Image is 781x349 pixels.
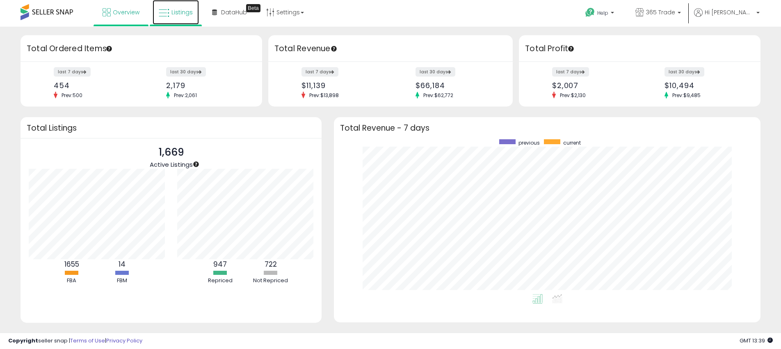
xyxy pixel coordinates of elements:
span: Prev: $2,130 [556,92,590,99]
span: Overview [113,8,139,16]
div: $10,494 [665,81,746,90]
b: 722 [265,259,277,269]
div: Tooltip anchor [330,45,338,52]
span: Prev: $9,485 [668,92,705,99]
a: Terms of Use [70,337,105,344]
div: seller snap | | [8,337,142,345]
span: Prev: $62,772 [419,92,457,99]
span: current [563,139,581,146]
span: Listings [171,8,193,16]
h3: Total Revenue [274,43,507,54]
div: 2,179 [166,81,248,90]
span: DataHub [221,8,247,16]
a: Privacy Policy [106,337,142,344]
h3: Total Listings [27,125,315,131]
div: Tooltip anchor [192,161,200,168]
a: Hi [PERSON_NAME] [694,8,760,27]
div: $11,139 [301,81,384,90]
b: 1655 [64,259,79,269]
b: 947 [213,259,227,269]
span: 2025-09-17 13:39 GMT [740,337,773,344]
div: $66,184 [416,81,498,90]
div: Repriced [196,277,245,285]
div: FBM [98,277,147,285]
h3: Total Profit [525,43,754,54]
span: Prev: $13,898 [305,92,343,99]
b: 14 [119,259,126,269]
div: FBA [47,277,96,285]
div: $2,007 [552,81,634,90]
strong: Copyright [8,337,38,344]
i: Get Help [585,7,595,18]
a: Help [579,1,622,27]
label: last 7 days [301,67,338,77]
span: Prev: 500 [57,92,87,99]
div: 454 [54,81,135,90]
span: Active Listings [150,160,193,169]
label: last 30 days [416,67,455,77]
div: Tooltip anchor [567,45,575,52]
h3: Total Ordered Items [27,43,256,54]
label: last 7 days [54,67,91,77]
div: Not Repriced [246,277,295,285]
h3: Total Revenue - 7 days [340,125,754,131]
label: last 30 days [665,67,704,77]
span: previous [518,139,540,146]
span: 365 Trade [646,8,675,16]
div: Tooltip anchor [105,45,113,52]
span: Prev: 2,061 [170,92,201,99]
label: last 30 days [166,67,206,77]
p: 1,669 [150,145,193,160]
label: last 7 days [552,67,589,77]
div: Tooltip anchor [246,4,260,12]
span: Hi [PERSON_NAME] [705,8,754,16]
span: Help [597,9,608,16]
